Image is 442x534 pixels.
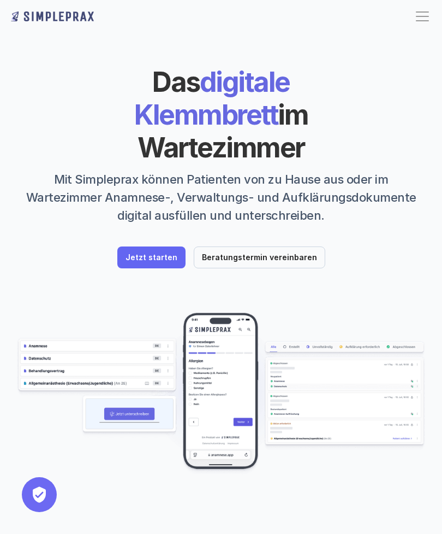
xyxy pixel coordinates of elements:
h1: digitale Klemmbrett [64,66,379,164]
span: Das [152,66,200,98]
a: Jetzt starten [117,247,186,268]
img: Beispielscreenshots aus der Simpleprax Anwendung [16,312,426,475]
a: Beratungstermin vereinbaren [194,247,325,268]
p: Beratungstermin vereinbaren [202,253,317,262]
p: Mit Simpleprax können Patienten von zu Hause aus oder im Wartezimmer Anamnese-, Verwaltungs- und ... [22,171,420,225]
span: im Wartezimmer [138,98,313,164]
p: Jetzt starten [126,253,177,262]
